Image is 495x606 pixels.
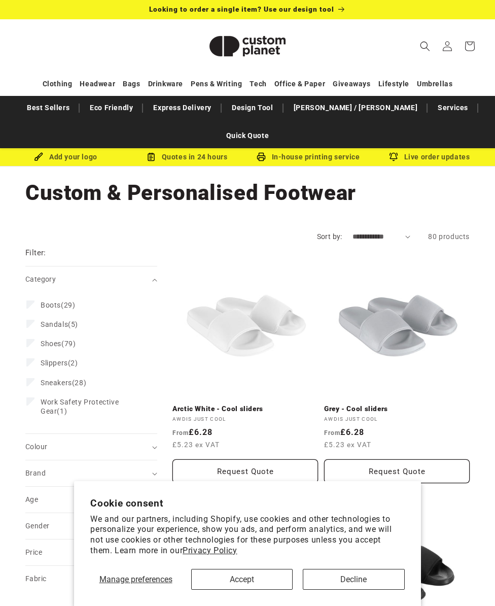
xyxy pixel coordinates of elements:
span: Colour [25,443,47,451]
a: Umbrellas [417,75,452,93]
button: Manage preferences [90,569,181,590]
span: (28) [41,378,86,387]
a: Arctic White - Cool sliders [172,405,318,414]
p: We and our partners, including Shopify, use cookies and other technologies to personalize your ex... [90,514,404,556]
img: Custom Planet [197,23,298,69]
div: Live order updates [369,151,490,163]
h2: Filter: [25,247,46,259]
a: Giveaways [333,75,370,93]
span: Fabric [25,575,46,583]
a: Custom Planet [193,19,302,73]
a: Clothing [43,75,73,93]
a: Headwear [80,75,115,93]
summary: Brand (0 selected) [25,460,157,486]
a: Eco Friendly [85,99,138,117]
img: Order Updates Icon [147,152,156,161]
span: Category [25,275,56,283]
button: Request Quote [172,459,318,483]
span: Shoes [41,340,61,348]
img: Brush Icon [34,152,43,161]
iframe: Chat Widget [444,557,495,606]
span: Brand [25,469,46,477]
a: Grey - Cool sliders [324,405,470,414]
span: Price [25,548,42,556]
a: [PERSON_NAME] / [PERSON_NAME] [289,99,422,117]
summary: Colour (0 selected) [25,434,157,460]
button: Request Quote [324,459,470,483]
div: In-house printing service [247,151,369,163]
summary: Age (0 selected) [25,487,157,513]
a: Quick Quote [221,127,274,145]
span: (2) [41,358,78,367]
summary: Price [25,540,157,565]
a: Design Tool [227,99,278,117]
summary: Category (0 selected) [25,266,157,292]
a: Services [433,99,473,117]
span: 80 products [428,232,470,241]
a: Express Delivery [148,99,217,117]
summary: Fabric (0 selected) [25,566,157,592]
span: Slippers [41,359,68,367]
span: Looking to order a single item? Use our design tool [149,5,334,13]
span: Work Safety Protective Gear [41,398,119,415]
span: (79) [41,339,76,348]
a: Pens & Writing [191,75,242,93]
button: Accept [191,569,293,590]
div: Add your logo [5,151,126,163]
a: Privacy Policy [183,546,237,555]
a: Lifestyle [378,75,409,93]
h1: Custom & Personalised Footwear [25,179,470,207]
a: Drinkware [148,75,183,93]
span: Boots [41,301,61,309]
span: (5) [41,320,78,329]
span: (29) [41,300,75,310]
img: Order updates [389,152,398,161]
img: In-house printing [257,152,266,161]
a: Tech [250,75,266,93]
span: (1) [41,397,140,416]
a: Best Sellers [22,99,75,117]
span: Gender [25,522,49,530]
h2: Cookie consent [90,497,404,509]
a: Office & Paper [274,75,325,93]
summary: Search [414,35,436,57]
div: Quotes in 24 hours [126,151,247,163]
button: Decline [303,569,404,590]
span: Manage preferences [99,575,172,584]
span: Sandals [41,320,68,328]
a: Bags [123,75,140,93]
span: Sneakers [41,379,72,387]
summary: Gender (0 selected) [25,513,157,539]
span: Age [25,495,38,503]
label: Sort by: [317,232,342,241]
